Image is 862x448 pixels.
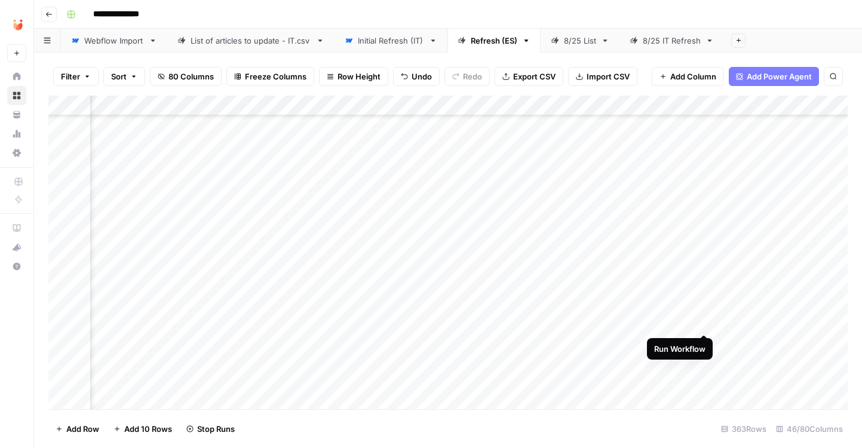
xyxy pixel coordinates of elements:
button: What's new? [7,238,26,257]
a: AirOps Academy [7,219,26,238]
button: Export CSV [495,67,563,86]
span: 80 Columns [168,70,214,82]
button: Add 10 Rows [106,419,179,438]
a: 8/25 List [541,29,619,53]
span: Freeze Columns [245,70,306,82]
span: Add Column [670,70,716,82]
div: 8/25 List [564,35,596,47]
span: Row Height [338,70,381,82]
span: Add Power Agent [747,70,812,82]
button: Help + Support [7,257,26,276]
img: Unobravo Logo [7,14,29,35]
div: Run Workflow [654,343,705,355]
button: Import CSV [568,67,637,86]
button: Workspace: Unobravo [7,10,26,39]
a: Your Data [7,105,26,124]
span: Import CSV [587,70,630,82]
a: List of articles to update - IT.csv [167,29,335,53]
span: Add 10 Rows [124,423,172,435]
div: 8/25 IT Refresh [643,35,701,47]
a: Usage [7,124,26,143]
div: 363 Rows [716,419,771,438]
button: Add Column [652,67,724,86]
div: Initial Refresh (IT) [358,35,424,47]
div: Webflow Import [84,35,144,47]
a: Home [7,67,26,86]
button: Redo [444,67,490,86]
button: Add Row [48,419,106,438]
a: Browse [7,86,26,105]
span: Sort [111,70,127,82]
a: Initial Refresh (IT) [335,29,447,53]
button: Freeze Columns [226,67,314,86]
a: 8/25 IT Refresh [619,29,724,53]
span: Export CSV [513,70,556,82]
a: Webflow Import [61,29,167,53]
a: Settings [7,143,26,162]
div: List of articles to update - IT.csv [191,35,311,47]
div: 46/80 Columns [771,419,848,438]
button: Stop Runs [179,419,242,438]
button: 80 Columns [150,67,222,86]
span: Filter [61,70,80,82]
button: Undo [393,67,440,86]
span: Undo [412,70,432,82]
span: Stop Runs [197,423,235,435]
div: Refresh (ES) [471,35,517,47]
span: Add Row [66,423,99,435]
a: Refresh (ES) [447,29,541,53]
button: Filter [53,67,99,86]
button: Row Height [319,67,388,86]
div: What's new? [8,238,26,256]
span: Redo [463,70,482,82]
button: Sort [103,67,145,86]
button: Add Power Agent [729,67,819,86]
